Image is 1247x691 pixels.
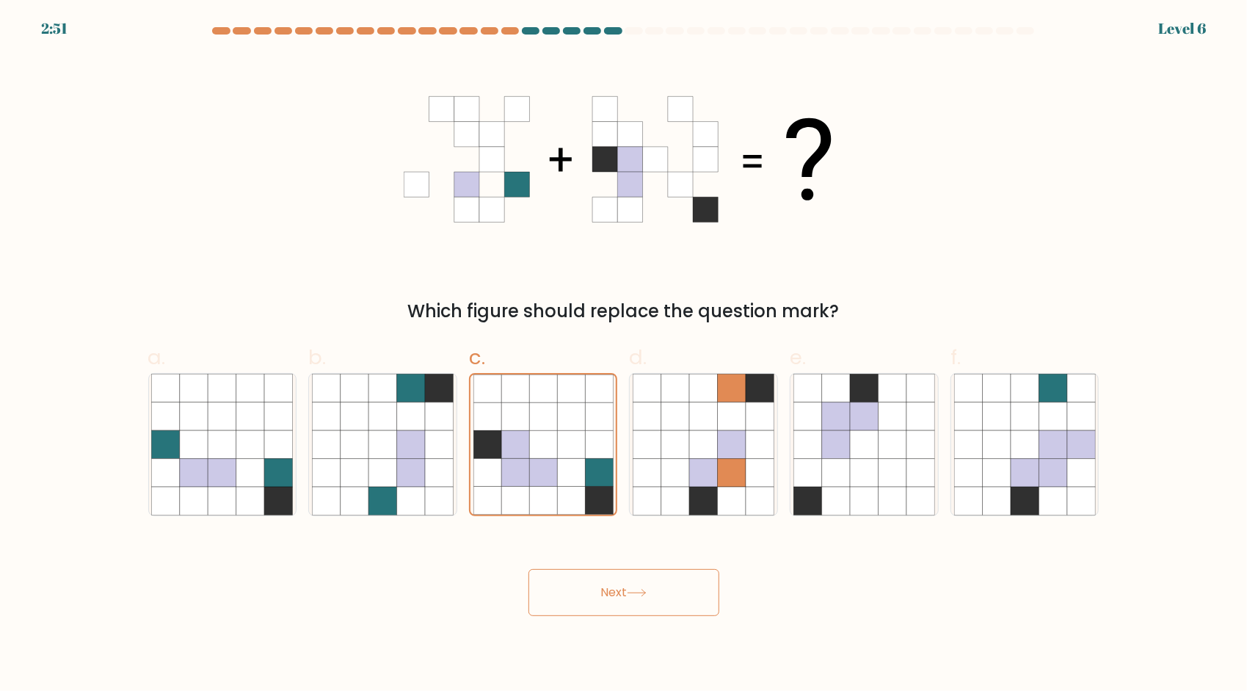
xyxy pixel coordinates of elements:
[41,18,68,40] div: 2:51
[1158,18,1206,40] div: Level 6
[950,343,961,372] span: f.
[308,343,326,372] span: b.
[148,343,166,372] span: a.
[469,343,485,372] span: c.
[157,298,1091,325] div: Which figure should replace the question mark?
[528,569,719,616] button: Next
[790,343,806,372] span: e.
[629,343,647,372] span: d.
